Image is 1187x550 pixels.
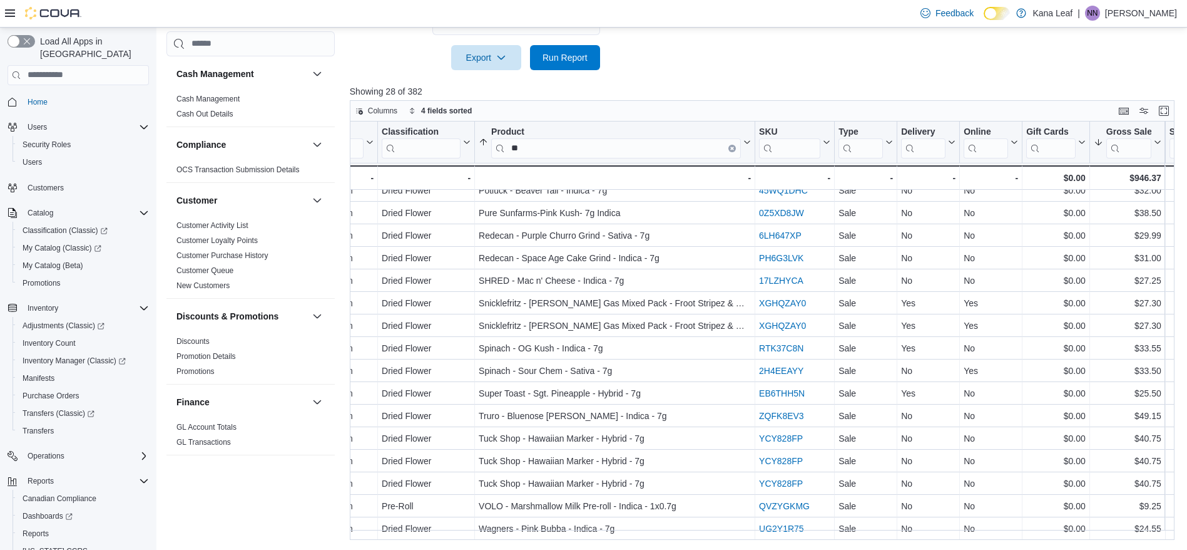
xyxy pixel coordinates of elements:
[25,7,81,19] img: Cova
[23,120,52,135] button: Users
[3,472,154,490] button: Reports
[176,236,258,245] a: Customer Loyalty Points
[28,208,53,218] span: Catalog
[23,261,83,271] span: My Catalog (Beta)
[1085,6,1100,21] div: Noreen Nichol
[18,223,149,238] span: Classification (Classic)
[18,491,149,506] span: Canadian Compliance
[176,351,236,361] span: Promotion Details
[964,205,1018,221] div: No
[176,251,268,261] span: Customer Purchase History
[176,221,248,231] span: Customer Activity List
[1026,386,1086,401] div: $0.00
[382,228,471,243] div: Dried Flower
[479,183,751,198] div: Potluck - Beaver Tail - Indica - 7g
[1094,318,1161,333] div: $27.30
[901,170,955,185] div: -
[23,356,126,366] span: Inventory Manager (Classic)
[23,226,108,236] span: Classification (Classic)
[479,273,751,288] div: SHRED - Mac n' Cheese - Indica - 7g
[23,95,53,110] a: Home
[18,423,59,438] a: Transfers
[18,388,84,403] a: Purchase Orders
[18,318,149,333] span: Adjustments (Classic)
[289,386,373,401] div: 2 Osprey Miikan
[289,126,363,138] div: Location
[838,126,883,138] div: Type
[310,465,325,480] button: Inventory
[166,218,335,298] div: Customer
[18,137,76,152] a: Security Roles
[176,266,233,276] span: Customer Queue
[13,239,154,257] a: My Catalog (Classic)
[289,318,373,333] div: 2 Osprey Miikan
[28,476,54,486] span: Reports
[838,170,893,185] div: -
[176,281,230,291] span: New Customers
[382,341,471,356] div: Dried Flower
[1026,363,1086,378] div: $0.00
[176,68,307,80] button: Cash Management
[176,438,231,447] a: GL Transactions
[3,447,154,465] button: Operations
[23,243,101,253] span: My Catalog (Classic)
[13,136,154,153] button: Security Roles
[382,126,461,138] div: Classification
[166,334,335,384] div: Discounts & Promotions
[289,170,373,185] div: -
[1026,251,1086,266] div: $0.00
[35,35,149,60] span: Load All Apps in [GEOGRAPHIC_DATA]
[23,205,58,221] button: Catalog
[404,103,477,118] button: 4 fields sorted
[838,363,893,378] div: Sale
[1077,6,1080,21] p: |
[382,408,471,423] div: Dried Flower
[901,126,945,158] div: Delivery
[901,183,955,198] div: No
[176,266,233,275] a: Customer Queue
[901,228,955,243] div: No
[23,140,71,150] span: Security Roles
[759,126,830,158] button: SKU
[759,388,805,398] a: EB6THH5N
[901,386,955,401] div: Yes
[479,170,751,185] div: -
[759,170,830,185] div: -
[18,423,149,438] span: Transfers
[984,7,1010,20] input: Dark Mode
[28,303,58,313] span: Inventory
[491,126,741,158] div: Product
[1026,170,1086,185] div: $0.00
[382,296,471,311] div: Dried Flower
[176,281,230,290] a: New Customers
[176,251,268,260] a: Customer Purchase History
[18,336,81,351] a: Inventory Count
[838,205,893,221] div: Sale
[382,126,461,158] div: Classification
[838,273,893,288] div: Sale
[1094,341,1161,356] div: $33.55
[964,296,1018,311] div: Yes
[289,363,373,378] div: 2 Osprey Miikan
[176,396,210,408] h3: Finance
[18,336,149,351] span: Inventory Count
[1094,273,1161,288] div: $27.25
[176,337,210,346] a: Discounts
[23,157,42,167] span: Users
[728,144,736,152] button: Clear input
[23,449,69,464] button: Operations
[964,170,1018,185] div: -
[530,45,600,70] button: Run Report
[350,85,1183,98] p: Showing 28 of 382
[18,371,149,386] span: Manifests
[901,318,955,333] div: Yes
[838,296,893,311] div: Sale
[18,241,106,256] a: My Catalog (Classic)
[18,223,113,238] a: Classification (Classic)
[23,180,149,195] span: Customers
[176,367,215,376] a: Promotions
[13,387,154,405] button: Purchase Orders
[13,490,154,507] button: Canadian Compliance
[18,155,149,170] span: Users
[1094,183,1161,198] div: $32.00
